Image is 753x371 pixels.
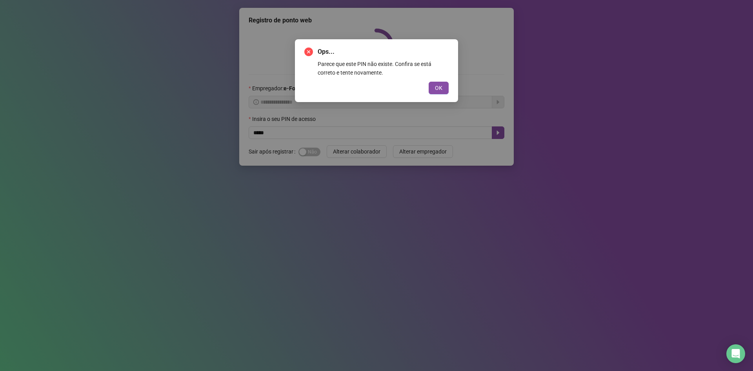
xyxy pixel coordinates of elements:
[435,84,442,92] span: OK
[318,60,449,77] div: Parece que este PIN não existe. Confira se está correto e tente novamente.
[304,48,313,56] span: close-circle
[318,47,449,57] span: Ops...
[429,82,449,94] button: OK
[726,344,745,363] div: Open Intercom Messenger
